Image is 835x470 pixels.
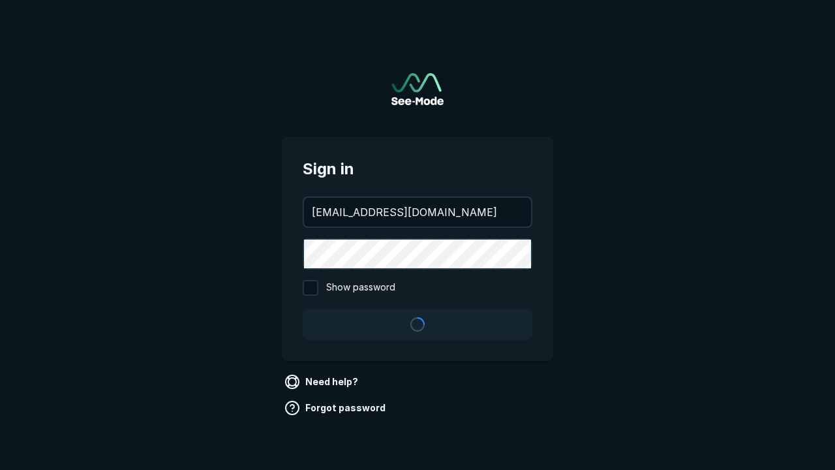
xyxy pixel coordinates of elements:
span: Sign in [303,157,532,181]
a: Forgot password [282,398,391,418]
input: your@email.com [304,198,531,227]
span: Show password [326,280,395,296]
a: Go to sign in [391,73,444,105]
a: Need help? [282,371,363,392]
img: See-Mode Logo [391,73,444,105]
